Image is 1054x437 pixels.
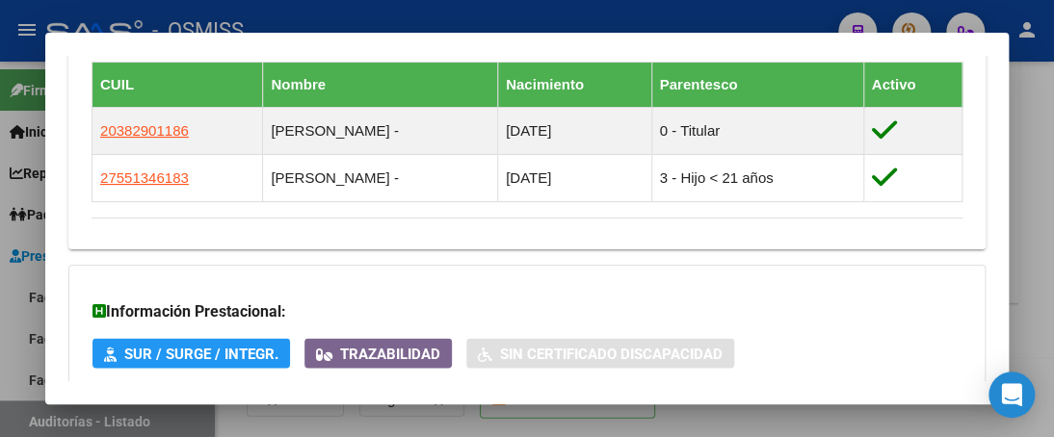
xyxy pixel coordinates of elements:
td: 3 - Hijo < 21 años [651,155,863,202]
div: Open Intercom Messenger [988,372,1035,418]
button: Trazabilidad [304,338,452,368]
button: SUR / SURGE / INTEGR. [92,338,290,368]
button: Sin Certificado Discapacidad [466,338,734,368]
span: 27551346183 [100,169,189,186]
span: Trazabilidad [340,345,440,362]
th: CUIL [92,63,263,108]
td: 0 - Titular [651,108,863,155]
td: [PERSON_NAME] - [263,108,498,155]
span: SUR / SURGE / INTEGR. [124,345,278,362]
th: Parentesco [651,63,863,108]
span: 20382901186 [100,122,189,139]
th: Activo [863,63,962,108]
td: [PERSON_NAME] - [263,155,498,202]
td: [DATE] [498,108,652,155]
span: Sin Certificado Discapacidad [500,345,723,362]
th: Nacimiento [498,63,652,108]
h3: Información Prestacional: [92,300,962,323]
th: Nombre [263,63,498,108]
td: [DATE] [498,155,652,202]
